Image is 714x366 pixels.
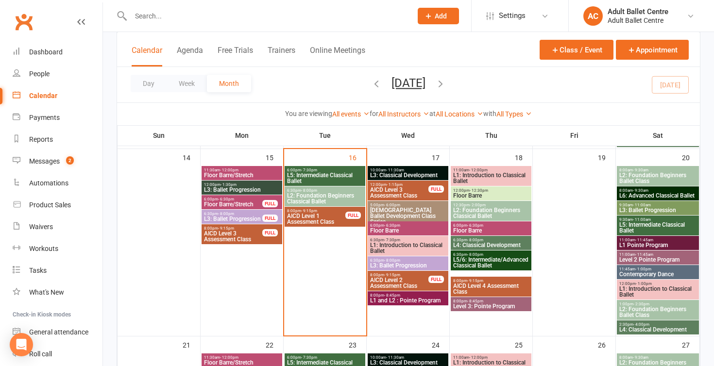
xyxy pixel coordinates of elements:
div: 21 [183,336,200,352]
div: 24 [432,336,449,352]
a: All Locations [436,110,483,118]
div: 23 [349,336,366,352]
div: FULL [428,276,444,283]
span: L3: Ballet Progression [204,216,263,222]
span: L1: Introduction to Classical Ballet [619,286,697,298]
span: L5: Intermediate Classical Ballet [619,222,697,233]
a: Workouts [13,238,102,260]
span: Level 2 Pointe Program [619,257,697,263]
span: AICD Level 1 Assessment Class [287,213,346,225]
a: Waivers [13,216,102,238]
a: Payments [13,107,102,129]
button: Calendar [132,46,162,67]
span: 6:30pm [370,258,446,263]
span: - 8:00pm [384,258,400,263]
span: - 9:30am [633,168,648,172]
th: Sun [118,125,201,146]
span: 8:00pm [453,299,529,303]
span: 11:30am [204,168,280,172]
span: - 12:00pm [469,355,488,360]
span: L1: Introduction to Classical Ballet [453,172,529,184]
div: 20 [682,149,699,165]
div: Adult Ballet Centre [608,7,668,16]
div: 16 [349,149,366,165]
a: All events [332,110,370,118]
div: Tasks [29,266,47,274]
th: Tue [284,125,367,146]
button: Online Meetings [310,46,365,67]
span: - 12:00pm [220,355,238,360]
th: Thu [450,125,533,146]
div: People [29,70,50,78]
div: 15 [266,149,283,165]
a: All Types [496,110,532,118]
span: - 8:45pm [384,293,400,298]
span: 2 [66,156,74,165]
span: L2: Foundation Beginners Classical Ballet [287,193,363,204]
strong: for [370,110,378,117]
span: 6:30pm [453,252,529,257]
th: Mon [201,125,284,146]
button: Free Trials [218,46,253,67]
span: - 7:30pm [301,355,317,360]
a: Roll call [13,343,102,365]
div: FULL [262,215,278,222]
span: - 9:15pm [467,279,483,283]
span: - 6:30pm [384,223,400,228]
span: 12:30pm [453,203,529,207]
span: 6:00pm [370,223,446,228]
span: - 1:15pm [387,183,403,187]
span: - 8:00pm [467,252,483,257]
span: - 11:45am [635,252,653,257]
div: Calendar [29,92,57,100]
span: - 12:00pm [220,168,238,172]
span: 8:00am [619,355,697,360]
span: - 9:30am [633,355,648,360]
span: - 6:30pm [467,223,483,228]
span: - 11:45am [635,238,653,242]
span: L3: Ballet Progression [370,263,446,268]
button: Trainers [268,46,295,67]
th: Sat [616,125,700,146]
span: Add [435,12,447,20]
div: Dashboard [29,48,63,56]
a: All Instructors [378,110,429,118]
div: Waivers [29,223,53,231]
div: AC [583,6,603,26]
div: 22 [266,336,283,352]
span: L2: Foundation Beginners Ballet Class [619,172,697,184]
span: L3: Ballet Progression [204,187,280,193]
span: 11:30am [204,355,280,360]
span: L1 Pointe Program [619,242,697,248]
a: What's New [13,282,102,303]
span: 11:00am [453,355,529,360]
span: L2: Foundation Beginners Classical Ballet [453,207,529,219]
a: Calendar [13,85,102,107]
div: Messages [29,157,60,165]
div: FULL [428,185,444,193]
span: AICD Level 2 Assessment Class [370,277,429,289]
span: 9:30am [619,217,697,222]
div: 18 [515,149,532,165]
span: Floor Barre [370,228,446,233]
div: Roll call [29,350,52,358]
span: 8:00pm [204,226,263,231]
span: 12:00pm [370,183,429,187]
span: Contemporary Dance [619,271,697,277]
span: - 11:00am [633,217,651,222]
button: Add [418,8,459,24]
span: Level 3: Pointe Program [453,303,529,309]
span: L6: Advanced Classical Ballet [619,193,697,199]
strong: at [429,110,436,117]
span: - 8:45pm [467,299,483,303]
a: Automations [13,172,102,194]
span: - 7:30pm [384,238,400,242]
a: Dashboard [13,41,102,63]
th: Wed [367,125,450,146]
th: Fri [533,125,616,146]
span: L1: Introduction to Classical Ballet [370,242,446,254]
input: Search... [128,9,405,23]
a: Reports [13,129,102,150]
span: 6:00pm [287,168,363,172]
div: Product Sales [29,201,71,209]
